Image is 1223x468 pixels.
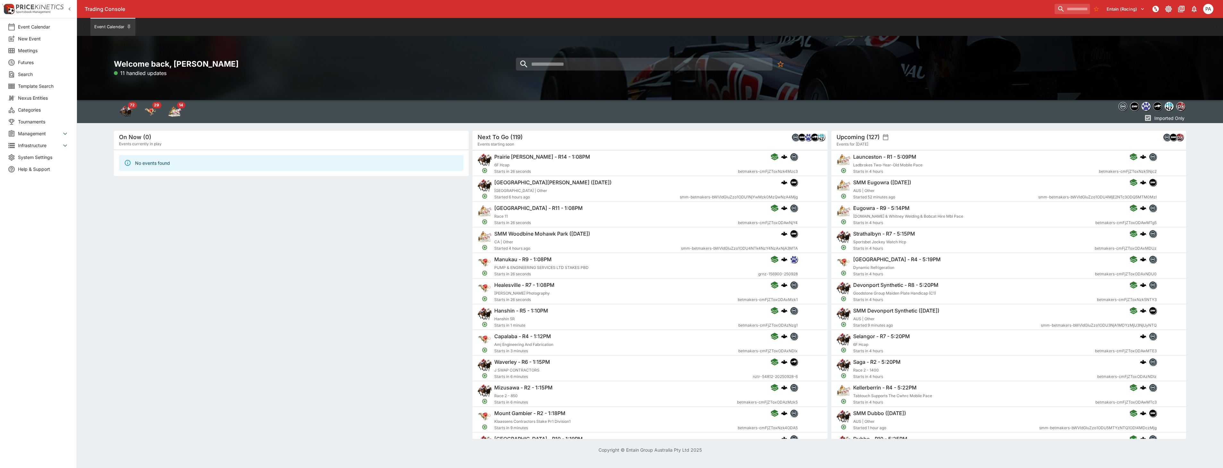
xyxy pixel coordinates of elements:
input: search [516,58,773,71]
div: Greyhound Racing [144,105,157,118]
img: harness_racing.png [478,204,492,218]
div: samemeetingmulti [1130,102,1139,111]
span: smm-betmakers-bWVldGluZzo1ODU1NjYwMzk0MzQwNzA4Mjg [680,194,798,200]
h6: Saga - R2 - 5:20PM [853,359,901,365]
span: grnz-156900-250928 [758,271,798,277]
span: CA | Other [494,239,513,244]
div: No events found [135,157,170,169]
img: PriceKinetics [16,4,64,9]
img: samemeetingmulti.png [790,230,797,237]
span: Starts in 4 hours [853,348,1095,354]
img: nztr.png [790,358,797,365]
span: Starts in 4 hours [853,220,1095,226]
div: cerberus [1140,230,1146,237]
div: nztr [811,133,819,141]
svg: Open [841,193,846,199]
img: pricekinetics.png [1176,102,1185,111]
div: nztr [1153,102,1162,111]
img: samemeetingmulti.png [1149,410,1156,417]
h6: Launceston - R1 - 5:09PM [853,154,916,160]
img: samemeetingmulti.png [1170,134,1177,141]
div: cerberus [1140,307,1146,314]
img: grnz.png [1142,102,1150,111]
span: nztr-54812-20250928-6 [753,373,798,380]
p: Imported Only [1154,115,1185,121]
svg: Open [841,373,846,379]
div: pricekinetics [1176,102,1185,111]
img: horse_racing.png [478,358,492,372]
svg: Open [841,168,846,173]
h6: Dubbo - R10 - 5:25PM [853,436,907,442]
img: horse_racing.png [478,153,492,167]
div: cerberus [1140,205,1146,211]
span: Race 11 [494,214,508,219]
img: hrnz.png [1165,102,1173,111]
div: samemeetingmulti [1169,133,1177,141]
img: logo-cerberus.svg [781,384,787,391]
div: betmakers [1149,255,1157,263]
span: New Event [18,35,69,42]
div: betmakers [1149,230,1157,238]
img: logo-cerberus.svg [781,205,787,211]
button: No Bookmarks [774,58,787,71]
span: Sportsbet Jockey Watch Hcp [853,239,906,244]
h6: Devonport Synthetic - R8 - 5:20PM [853,282,938,288]
img: logo-cerberus.svg [1140,410,1146,416]
div: Event type filters [1117,100,1186,113]
svg: Open [482,347,488,353]
img: logo-cerberus.svg [1140,230,1146,237]
svg: Open [482,168,488,173]
h6: Eugowra - R9 - 5:14PM [853,205,910,212]
img: samemeetingmulti.png [1149,307,1156,314]
img: betmakers.png [790,307,797,314]
span: Help & Support [18,166,69,172]
div: cerberus [1140,333,1146,339]
button: Documentation [1176,3,1187,15]
img: logo-cerberus.svg [1140,384,1146,391]
img: betmakers.png [790,435,797,442]
div: samemeetingmulti [790,230,798,238]
div: betmakers [1149,384,1157,391]
h5: Next To Go (119) [478,133,523,141]
span: 72 [128,102,137,108]
span: betmakers-cmFjZToxODAxNDU0 [1095,271,1157,277]
div: samemeetingmulti [790,179,798,186]
h6: Mizusawa - R2 - 1:15PM [494,384,553,391]
img: betmakers.png [1149,230,1156,237]
img: horse_racing.png [837,281,851,295]
img: logo-cerberus.svg [1140,256,1146,263]
span: 6F Hcap [853,342,868,347]
svg: Open [841,245,846,250]
img: betmakers.png [790,384,797,391]
h6: Manukau - R9 - 1:08PM [494,256,552,263]
input: search [1055,4,1090,14]
div: cerberus [781,205,787,211]
span: Starts in 4 hours [853,168,1099,175]
div: betmakers [790,281,798,289]
img: horse_racing.png [478,384,492,398]
svg: Open [482,270,488,276]
img: samemeetingmulti.png [1149,179,1156,186]
img: samemeetingmulti.png [798,134,805,141]
span: Starts in 26 seconds [494,220,738,226]
img: horse_racing.png [837,332,851,347]
img: logo-cerberus.svg [781,230,787,237]
img: betmakers.png [1149,256,1156,263]
span: 14 [177,102,185,108]
img: logo-cerberus.svg [781,154,787,160]
span: Goodstone Group Maiden Plate Handicap (C1) [853,291,936,296]
span: smm-betmakers-bWVldGluZzo1ODU4NTk4NzY4NzAxNjA3MTA [681,245,798,252]
div: betmakers [1163,133,1171,141]
span: 29 [152,102,161,108]
span: betmakers-cmFjZToxODAzMzk5 [737,399,798,405]
button: Event Calendar [90,18,135,36]
button: Peter Addley [1201,2,1215,16]
img: Sportsbook Management [16,11,51,13]
span: Race 2 - 850 [494,393,518,398]
img: nztr.png [811,134,818,141]
img: betmakers.png [790,333,797,340]
h2: Welcome back, [PERSON_NAME] [114,59,469,69]
img: betmakers.png [1149,358,1156,365]
img: logo-cerberus.svg [781,282,787,288]
button: Notifications [1188,3,1200,15]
